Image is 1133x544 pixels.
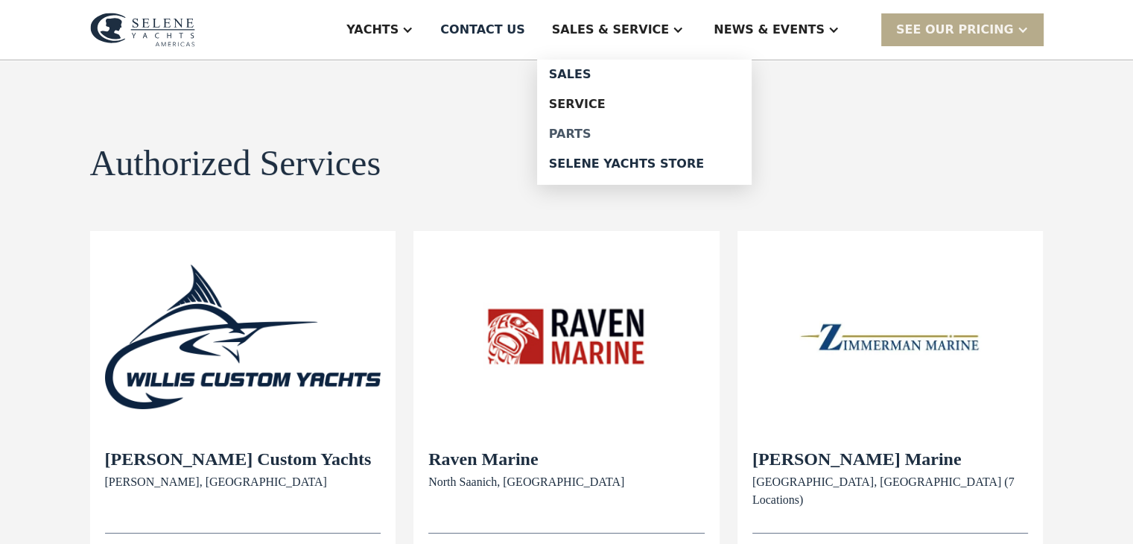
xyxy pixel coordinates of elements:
img: Raven Marine [428,246,705,428]
h2: Raven Marine [428,449,624,470]
div: Yachts [346,21,399,39]
div: North Saanich, [GEOGRAPHIC_DATA] [428,473,624,491]
div: Sales & Service [552,21,669,39]
img: logo [90,13,195,47]
a: Parts [537,119,752,149]
div: [GEOGRAPHIC_DATA], [GEOGRAPHIC_DATA] (7 Locations) [752,473,1029,509]
a: Sales [537,60,752,89]
h2: [PERSON_NAME] Marine [752,449,1029,470]
a: Selene Yachts Store [537,149,752,179]
img: Zimmerman Marine [752,246,1029,428]
div: Service [549,98,740,110]
div: [PERSON_NAME], [GEOGRAPHIC_DATA] [105,473,372,491]
a: Service [537,89,752,119]
h2: [PERSON_NAME] Custom Yachts [105,449,372,470]
div: Parts [549,128,740,140]
h1: Authorized Services [90,144,381,183]
nav: Sales & Service [537,60,752,185]
div: Selene Yachts Store [549,158,740,170]
div: SEE Our Pricing [881,13,1044,45]
div: Sales [549,69,740,80]
img: Willis Custom Yachts [105,246,381,428]
div: SEE Our Pricing [896,21,1014,39]
div: News & EVENTS [714,21,825,39]
div: Contact US [440,21,525,39]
